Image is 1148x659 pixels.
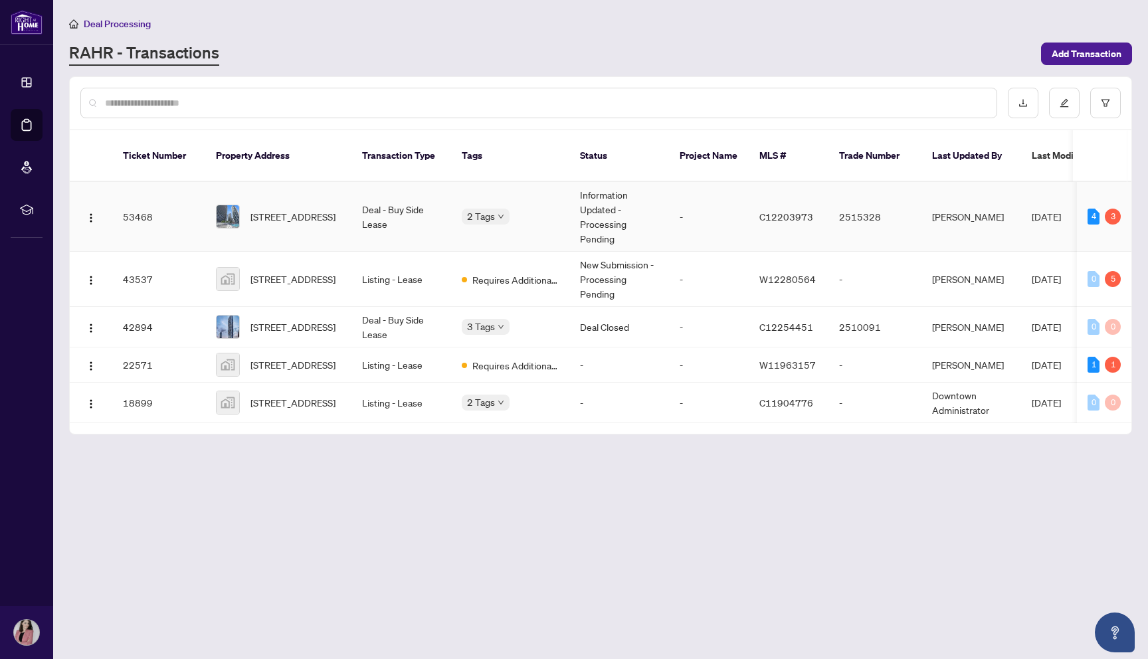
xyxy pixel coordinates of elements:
[467,209,495,224] span: 2 Tags
[1101,98,1110,108] span: filter
[80,354,102,375] button: Logo
[1041,43,1132,65] button: Add Transaction
[250,320,335,334] span: [STREET_ADDRESS]
[467,319,495,334] span: 3 Tags
[669,252,749,307] td: -
[569,347,669,383] td: -
[1105,209,1121,225] div: 3
[1018,98,1028,108] span: download
[1095,612,1135,652] button: Open asap
[569,383,669,423] td: -
[1032,148,1113,163] span: Last Modified Date
[472,272,559,287] span: Requires Additional Docs
[205,130,351,182] th: Property Address
[250,395,335,410] span: [STREET_ADDRESS]
[1032,321,1061,333] span: [DATE]
[1105,271,1121,287] div: 5
[1088,357,1100,373] div: 1
[669,307,749,347] td: -
[828,383,921,423] td: -
[217,205,239,228] img: thumbnail-img
[472,358,559,373] span: Requires Additional Docs
[112,383,205,423] td: 18899
[86,399,96,409] img: Logo
[498,399,504,406] span: down
[86,361,96,371] img: Logo
[80,392,102,413] button: Logo
[828,130,921,182] th: Trade Number
[669,383,749,423] td: -
[669,130,749,182] th: Project Name
[759,321,813,333] span: C12254451
[1032,273,1061,285] span: [DATE]
[1105,319,1121,335] div: 0
[1090,88,1121,118] button: filter
[351,347,451,383] td: Listing - Lease
[498,324,504,330] span: down
[1008,88,1038,118] button: download
[112,130,205,182] th: Ticket Number
[669,182,749,252] td: -
[921,130,1021,182] th: Last Updated By
[921,383,1021,423] td: Downtown Administrator
[112,182,205,252] td: 53468
[749,130,828,182] th: MLS #
[351,383,451,423] td: Listing - Lease
[451,130,569,182] th: Tags
[250,272,335,286] span: [STREET_ADDRESS]
[80,206,102,227] button: Logo
[1032,211,1061,223] span: [DATE]
[569,307,669,347] td: Deal Closed
[112,307,205,347] td: 42894
[759,273,816,285] span: W12280564
[351,252,451,307] td: Listing - Lease
[14,620,39,645] img: Profile Icon
[1105,357,1121,373] div: 1
[11,10,43,35] img: logo
[569,182,669,252] td: Information Updated - Processing Pending
[1032,397,1061,409] span: [DATE]
[921,347,1021,383] td: [PERSON_NAME]
[759,211,813,223] span: C12203973
[828,252,921,307] td: -
[250,209,335,224] span: [STREET_ADDRESS]
[80,316,102,337] button: Logo
[112,252,205,307] td: 43537
[217,353,239,376] img: thumbnail-img
[1088,209,1100,225] div: 4
[921,307,1021,347] td: [PERSON_NAME]
[1060,98,1069,108] span: edit
[1088,395,1100,411] div: 0
[1049,88,1080,118] button: edit
[217,316,239,338] img: thumbnail-img
[250,357,335,372] span: [STREET_ADDRESS]
[1088,319,1100,335] div: 0
[828,347,921,383] td: -
[351,130,451,182] th: Transaction Type
[669,347,749,383] td: -
[759,359,816,371] span: W11963157
[921,252,1021,307] td: [PERSON_NAME]
[217,268,239,290] img: thumbnail-img
[467,395,495,410] span: 2 Tags
[86,213,96,223] img: Logo
[86,323,96,333] img: Logo
[80,268,102,290] button: Logo
[217,391,239,414] img: thumbnail-img
[1088,271,1100,287] div: 0
[1032,359,1061,371] span: [DATE]
[84,18,151,30] span: Deal Processing
[759,397,813,409] span: C11904776
[1052,43,1121,64] span: Add Transaction
[1105,395,1121,411] div: 0
[69,19,78,29] span: home
[351,307,451,347] td: Deal - Buy Side Lease
[921,182,1021,252] td: [PERSON_NAME]
[351,182,451,252] td: Deal - Buy Side Lease
[498,213,504,220] span: down
[828,307,921,347] td: 2510091
[86,275,96,286] img: Logo
[69,42,219,66] a: RAHR - Transactions
[112,347,205,383] td: 22571
[1021,130,1141,182] th: Last Modified Date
